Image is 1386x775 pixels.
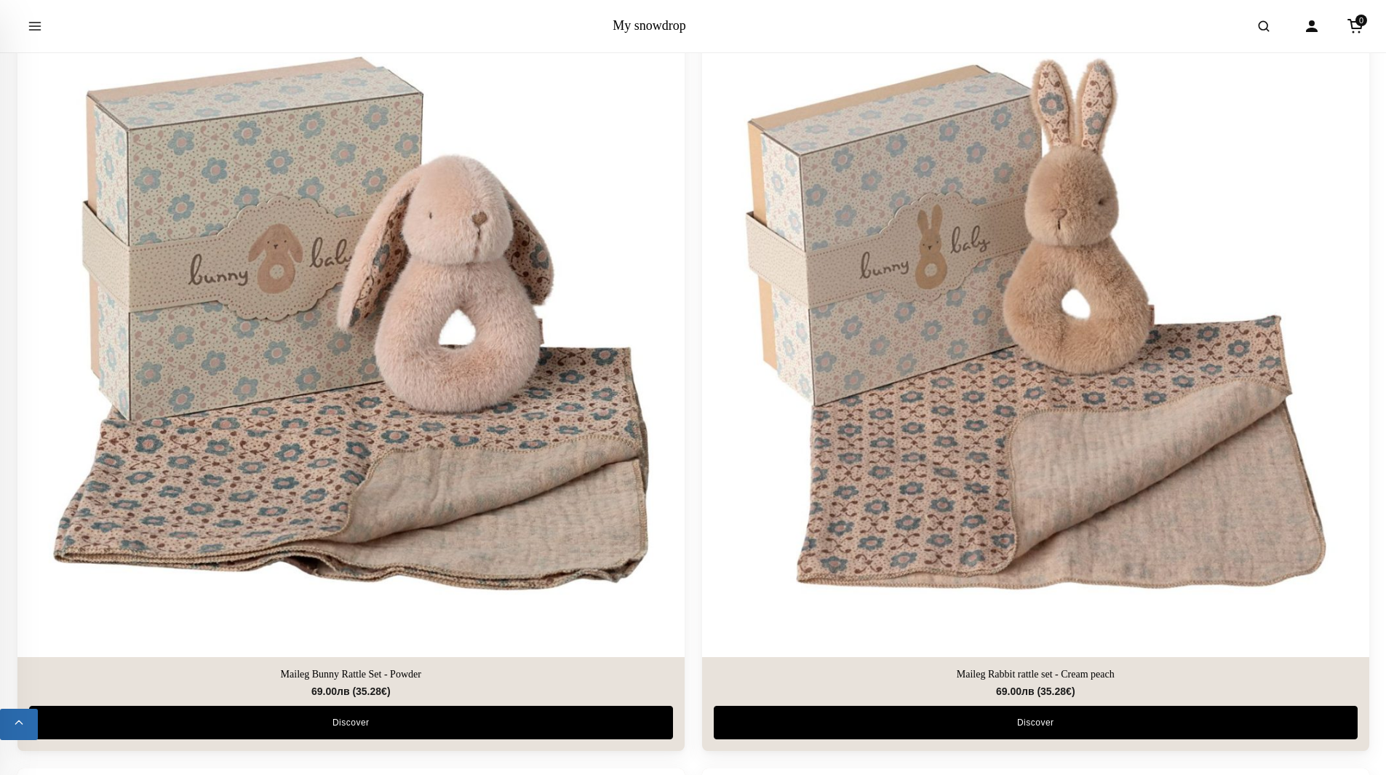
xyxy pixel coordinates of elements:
a: Maileg Bunny Rattle Set - Powder [29,669,673,681]
span: 0 [1355,15,1367,26]
a: Discover Maileg Bunny Rattle Set - Powder [29,706,673,739]
span: лв [337,686,350,698]
a: Discover Maileg Rabbit rattle set - Cream peach [714,706,1358,739]
button: Open menu [15,6,55,47]
span: € [1066,686,1072,698]
a: Account [1296,10,1328,42]
a: Cart [1339,10,1371,42]
span: 69.00 [311,686,350,698]
span: лв [1021,686,1034,698]
span: ( ) [1037,686,1075,698]
button: Open search [1243,6,1284,47]
span: 35.28 [356,686,387,698]
span: 35.28 [1040,686,1072,698]
span: 69.00 [995,686,1034,698]
span: € [381,686,387,698]
a: Maileg Rabbit rattle set - Cream peach [714,669,1358,681]
span: ( ) [352,686,390,698]
a: My snowdrop [613,18,686,33]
